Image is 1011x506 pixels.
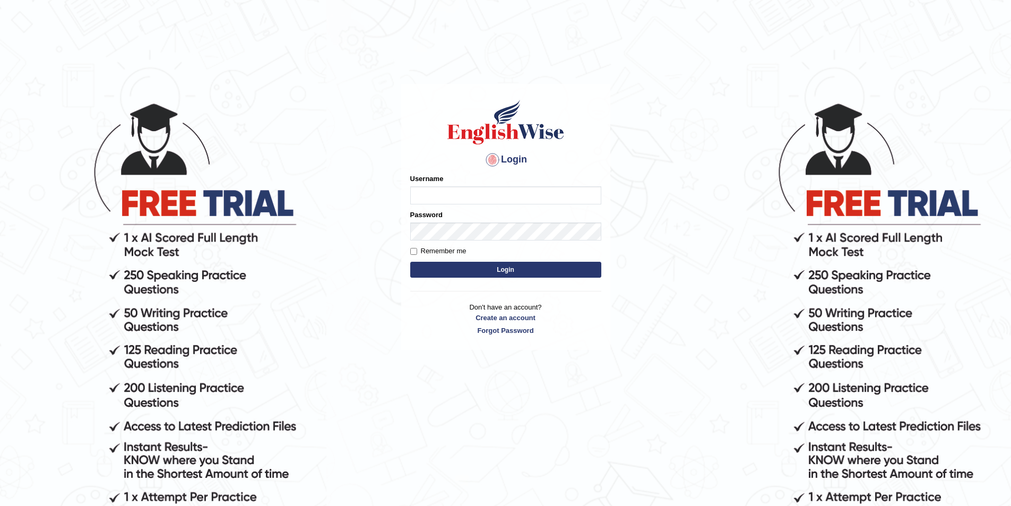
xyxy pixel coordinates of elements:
[410,313,601,323] a: Create an account
[410,246,466,256] label: Remember me
[410,210,443,220] label: Password
[410,151,601,168] h4: Login
[410,302,601,335] p: Don't have an account?
[410,262,601,278] button: Login
[410,248,417,255] input: Remember me
[445,98,566,146] img: Logo of English Wise sign in for intelligent practice with AI
[410,325,601,336] a: Forgot Password
[410,174,444,184] label: Username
